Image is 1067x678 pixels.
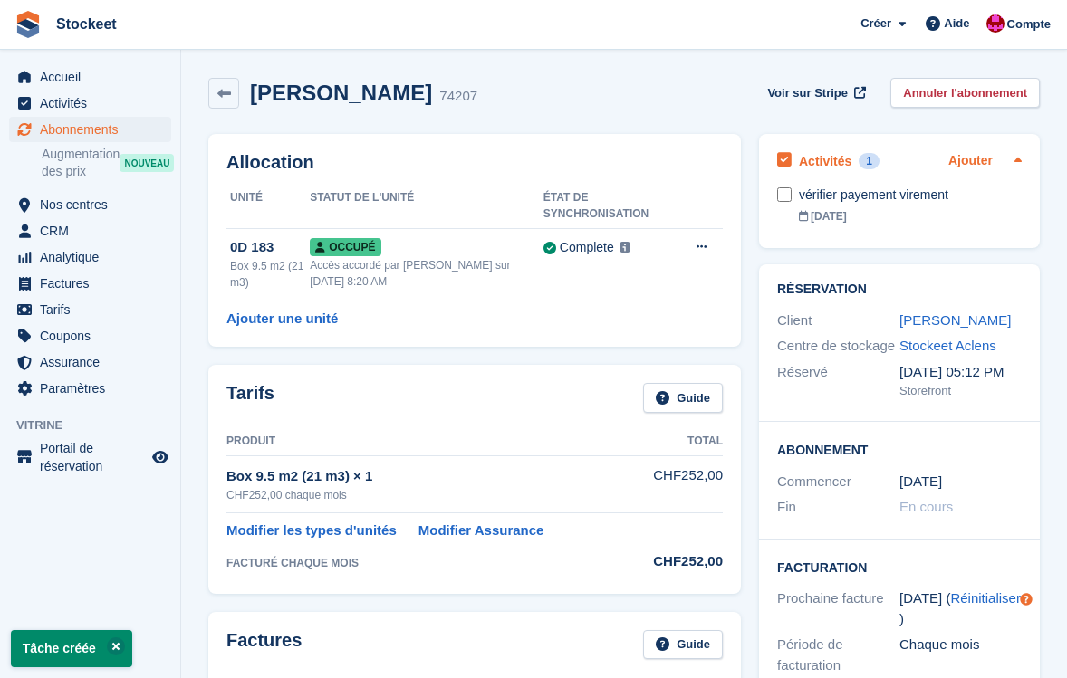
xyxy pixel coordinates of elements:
[950,590,1021,606] a: Réinitialiser
[777,282,1022,297] h2: Réservation
[40,244,149,270] span: Analytique
[899,499,953,514] span: En cours
[226,630,302,660] h2: Factures
[9,297,171,322] a: menu
[859,153,880,169] div: 1
[777,472,899,492] div: Commencer
[560,238,614,257] div: Complete
[777,440,1022,458] h2: Abonnement
[634,455,723,512] td: CHF252,00
[40,271,149,296] span: Factures
[899,588,1022,629] div: [DATE] ( )
[777,362,899,400] div: Réservé
[40,117,149,142] span: Abonnements
[634,551,723,572] div: CHF252,00
[310,184,543,229] th: Statut de l'unité
[226,520,397,541] a: Modifier les types d'unités
[9,244,171,270] a: menu
[9,218,171,244] a: menu
[9,271,171,296] a: menu
[899,362,1022,383] div: [DATE] 05:12 PM
[226,309,338,329] a: Ajouter une unité
[9,323,171,349] a: menu
[310,238,380,256] span: Occupé
[149,446,171,468] a: Boutique d'aperçu
[944,14,969,33] span: Aide
[40,323,149,349] span: Coupons
[643,383,723,413] a: Guide
[49,9,124,39] a: Stockeet
[226,383,274,413] h2: Tarifs
[899,312,1011,328] a: [PERSON_NAME]
[226,184,310,229] th: Unité
[899,635,1022,675] div: Chaque mois
[899,472,942,492] time: 2025-03-01 00:00:00 UTC
[9,117,171,142] a: menu
[9,192,171,217] a: menu
[777,497,899,518] div: Fin
[226,466,634,487] div: Box 9.5 m2 (21 m3) × 1
[799,177,1022,234] a: vérifier payement virement [DATE]
[899,382,1022,400] div: Storefront
[9,91,171,116] a: menu
[643,630,723,660] a: Guide
[418,520,544,541] a: Modifier Assurance
[42,146,120,180] span: Augmentation des prix
[860,14,891,33] span: Créer
[40,376,149,401] span: Paramètres
[777,310,899,331] div: Client
[310,257,543,290] div: Accès accordé par [PERSON_NAME] sur [DATE] 8:20 AM
[777,558,1022,576] h2: Facturation
[226,152,723,173] h2: Allocation
[799,208,1022,224] div: [DATE]
[620,242,630,253] img: icon-info-grey-7440780725fd019a000dd9b08b2336e03edf1995a4989e88bcd33f0948082b44.svg
[230,258,310,291] div: Box 9.5 m2 (21 m3)
[40,349,149,375] span: Assurance
[40,218,149,244] span: CRM
[226,487,634,503] div: CHF252,00 chaque mois
[777,588,899,629] div: Prochaine facture
[899,338,996,353] a: Stockeet Aclens
[40,64,149,90] span: Accueil
[439,86,477,107] div: 74207
[226,555,634,571] div: FACTURÉ CHAQUE MOIS
[986,14,1005,33] img: Valentin BURDET
[760,78,869,108] a: Voir sur Stripe
[40,91,149,116] span: Activités
[14,11,42,38] img: stora-icon-8386f47178a22dfd0bd8f6a31ec36ba5ce8667c1dd55bd0f319d3a0aa187defe.svg
[40,192,149,217] span: Nos centres
[226,427,634,456] th: Produit
[16,416,180,434] span: Vitrine
[948,151,993,172] a: Ajouter
[11,630,132,667] p: Tâche créée
[1007,15,1051,33] span: Compte
[543,184,685,229] th: État de synchronisation
[42,145,171,181] a: Augmentation des prix NOUVEAU
[40,297,149,322] span: Tarifs
[777,635,899,675] div: Période de facturation
[890,78,1040,108] a: Annuler l'abonnement
[9,376,171,401] a: menu
[40,439,149,475] span: Portail de réservation
[634,427,723,456] th: Total
[9,439,171,475] a: menu
[120,154,174,172] div: NOUVEAU
[1018,591,1034,607] div: Tooltip anchor
[767,84,848,102] span: Voir sur Stripe
[9,349,171,375] a: menu
[777,336,899,357] div: Centre de stockage
[9,64,171,90] a: menu
[250,81,432,105] h2: [PERSON_NAME]
[799,153,851,169] h2: Activités
[230,237,310,258] div: 0D 183
[799,186,1022,205] div: vérifier payement virement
